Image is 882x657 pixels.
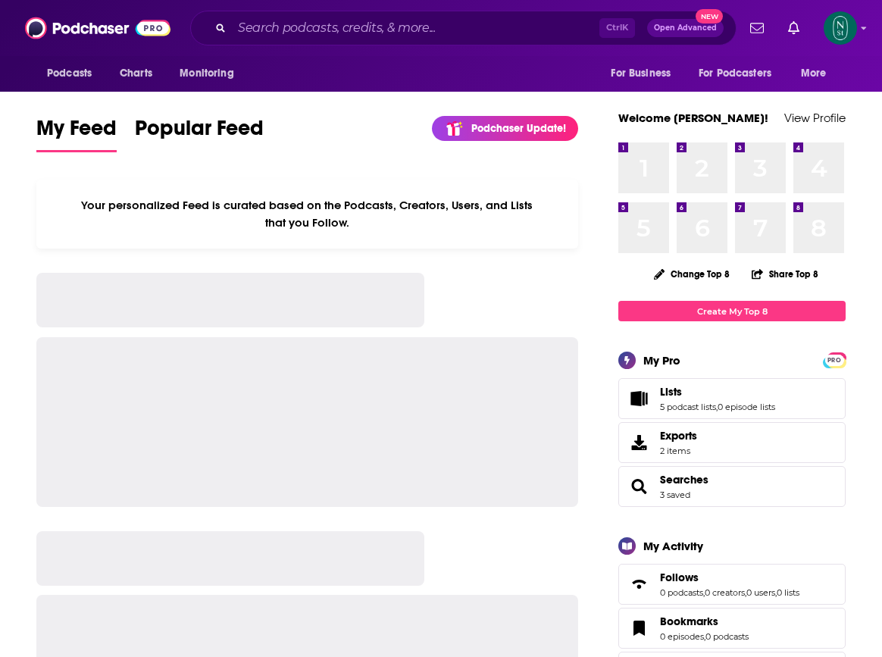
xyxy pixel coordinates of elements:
[36,59,111,88] button: open menu
[643,539,703,553] div: My Activity
[36,115,117,150] span: My Feed
[782,15,805,41] a: Show notifications dropdown
[618,608,846,649] span: Bookmarks
[660,473,708,486] a: Searches
[825,355,843,366] span: PRO
[618,564,846,605] span: Follows
[705,631,749,642] a: 0 podcasts
[660,385,775,399] a: Lists
[618,111,768,125] a: Welcome [PERSON_NAME]!
[660,446,697,456] span: 2 items
[599,18,635,38] span: Ctrl K
[645,264,739,283] button: Change Top 8
[718,402,775,412] a: 0 episode lists
[744,15,770,41] a: Show notifications dropdown
[775,587,777,598] span: ,
[180,63,233,84] span: Monitoring
[47,63,92,84] span: Podcasts
[660,615,718,628] span: Bookmarks
[624,574,654,595] a: Follows
[660,402,716,412] a: 5 podcast lists
[705,587,745,598] a: 0 creators
[618,378,846,419] span: Lists
[801,63,827,84] span: More
[660,490,690,500] a: 3 saved
[647,19,724,37] button: Open AdvancedNew
[135,115,264,152] a: Popular Feed
[135,115,264,150] span: Popular Feed
[696,9,723,23] span: New
[618,422,846,463] a: Exports
[618,466,846,507] span: Searches
[624,476,654,497] a: Searches
[624,618,654,639] a: Bookmarks
[660,571,699,584] span: Follows
[689,59,793,88] button: open menu
[120,63,152,84] span: Charts
[36,180,578,249] div: Your personalized Feed is curated based on the Podcasts, Creators, Users, and Lists that you Follow.
[824,11,857,45] button: Show profile menu
[232,16,599,40] input: Search podcasts, credits, & more...
[716,402,718,412] span: ,
[660,615,749,628] a: Bookmarks
[790,59,846,88] button: open menu
[660,429,697,443] span: Exports
[25,14,170,42] img: Podchaser - Follow, Share and Rate Podcasts
[624,388,654,409] a: Lists
[704,631,705,642] span: ,
[745,587,746,598] span: ,
[643,353,680,368] div: My Pro
[825,354,843,365] a: PRO
[660,571,799,584] a: Follows
[600,59,690,88] button: open menu
[784,111,846,125] a: View Profile
[36,115,117,152] a: My Feed
[611,63,671,84] span: For Business
[654,24,717,32] span: Open Advanced
[660,587,703,598] a: 0 podcasts
[824,11,857,45] span: Logged in as NewtonStreet
[777,587,799,598] a: 0 lists
[703,587,705,598] span: ,
[110,59,161,88] a: Charts
[699,63,771,84] span: For Podcasters
[618,301,846,321] a: Create My Top 8
[624,432,654,453] span: Exports
[190,11,737,45] div: Search podcasts, credits, & more...
[169,59,253,88] button: open menu
[660,631,704,642] a: 0 episodes
[746,587,775,598] a: 0 users
[660,385,682,399] span: Lists
[471,122,566,135] p: Podchaser Update!
[824,11,857,45] img: User Profile
[751,259,819,289] button: Share Top 8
